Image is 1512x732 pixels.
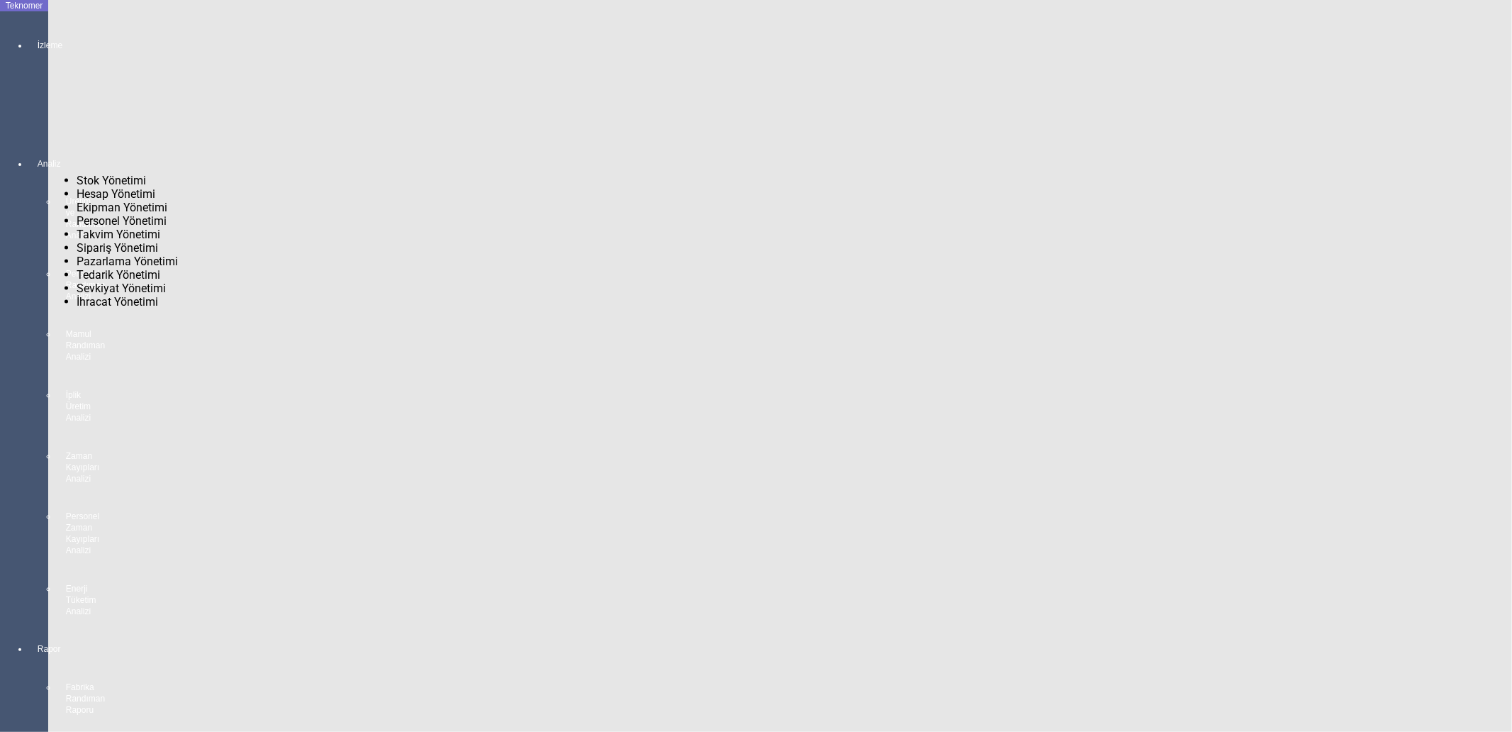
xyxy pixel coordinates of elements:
span: Hesap Yönetimi [77,187,155,201]
span: İhracat Yönetimi [77,295,158,309]
span: Pazarlama Yönetimi [77,255,178,268]
span: Stok Yönetimi [77,174,146,187]
span: Tedarik Yönetimi [77,268,160,282]
span: Sevkiyat Yönetimi [77,282,166,295]
span: Personel Yönetimi [77,214,167,228]
span: Ekipman Yönetimi [77,201,167,214]
span: Takvim Yönetimi [77,228,160,241]
span: Sipariş Yönetimi [77,241,158,255]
